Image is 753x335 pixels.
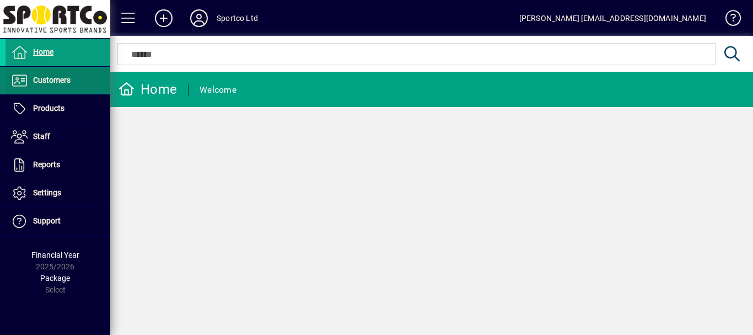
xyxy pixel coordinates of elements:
a: Products [6,95,110,123]
div: Welcome [200,81,236,99]
span: Reports [33,160,60,169]
a: Settings [6,179,110,207]
span: Products [33,104,64,113]
a: Knowledge Base [717,2,739,38]
span: Home [33,47,53,56]
div: Sportco Ltd [217,9,258,27]
div: [PERSON_NAME] [EMAIL_ADDRESS][DOMAIN_NAME] [519,9,706,27]
button: Add [146,8,181,28]
span: Package [40,274,70,283]
span: Staff [33,132,50,141]
span: Settings [33,188,61,197]
span: Support [33,216,61,225]
span: Customers [33,76,71,84]
span: Financial Year [31,251,79,259]
a: Reports [6,151,110,179]
div: Home [119,81,177,98]
a: Customers [6,67,110,94]
a: Support [6,208,110,235]
a: Staff [6,123,110,151]
button: Profile [181,8,217,28]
